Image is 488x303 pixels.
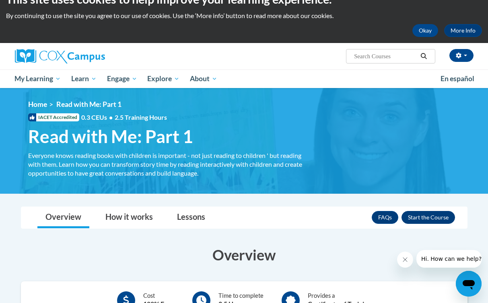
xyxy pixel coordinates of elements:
img: Cox Campus [15,49,105,63]
iframe: Button to launch messaging window [456,271,482,297]
span: • [109,113,113,121]
h3: Overview [21,245,467,265]
a: About [185,70,222,88]
span: Explore [147,74,179,84]
a: Lessons [169,207,213,228]
a: En español [435,70,480,87]
a: Cox Campus [15,49,160,63]
span: Learn [71,74,97,84]
input: Search Courses [353,51,418,61]
a: My Learning [10,70,66,88]
button: Okay [412,24,438,37]
button: Account Settings [449,49,474,62]
p: By continuing to use the site you agree to our use of cookies. Use the ‘More info’ button to read... [6,11,482,20]
div: Everyone knows reading books with children is important - not just reading to children ' but read... [28,151,306,178]
span: 2.5 Training Hours [115,113,167,121]
span: My Learning [14,74,61,84]
a: Explore [142,70,185,88]
span: About [190,74,217,84]
a: How it works [97,207,161,228]
button: Enroll [402,211,455,224]
span: Read with Me: Part 1 [28,126,193,147]
span: Read with Me: Part 1 [56,100,121,109]
a: Home [28,100,47,109]
a: Learn [66,70,102,88]
iframe: Message from company [416,250,482,268]
span: 0.3 CEUs [81,113,167,122]
span: Engage [107,74,137,84]
a: More Info [444,24,482,37]
a: Engage [102,70,142,88]
a: FAQs [372,211,398,224]
iframe: Close message [397,252,413,268]
div: Main menu [9,70,480,88]
span: IACET Accredited [28,113,79,121]
a: Overview [37,207,89,228]
span: En español [441,74,474,83]
button: Search [418,51,430,61]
